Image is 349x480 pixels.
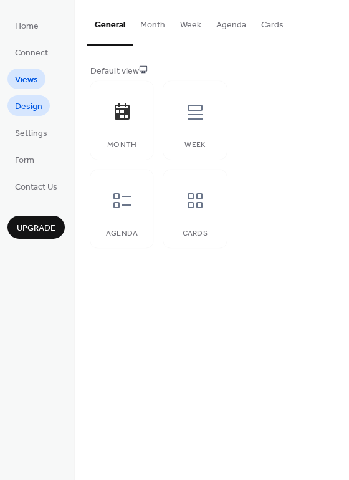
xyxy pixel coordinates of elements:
div: Month [103,141,141,150]
div: Default view [90,65,331,78]
a: Connect [7,42,55,62]
a: Views [7,69,45,89]
span: Home [15,20,39,33]
a: Home [7,15,46,36]
a: Contact Us [7,176,65,196]
a: Settings [7,122,55,143]
a: Form [7,149,42,170]
button: Upgrade [7,216,65,239]
span: Settings [15,127,47,140]
span: Form [15,154,34,167]
span: Design [15,100,42,113]
div: Cards [176,229,214,238]
span: Contact Us [15,181,57,194]
a: Design [7,95,50,116]
div: Agenda [103,229,141,238]
div: Week [176,141,214,150]
span: Connect [15,47,48,60]
span: Views [15,74,38,87]
span: Upgrade [17,222,55,235]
